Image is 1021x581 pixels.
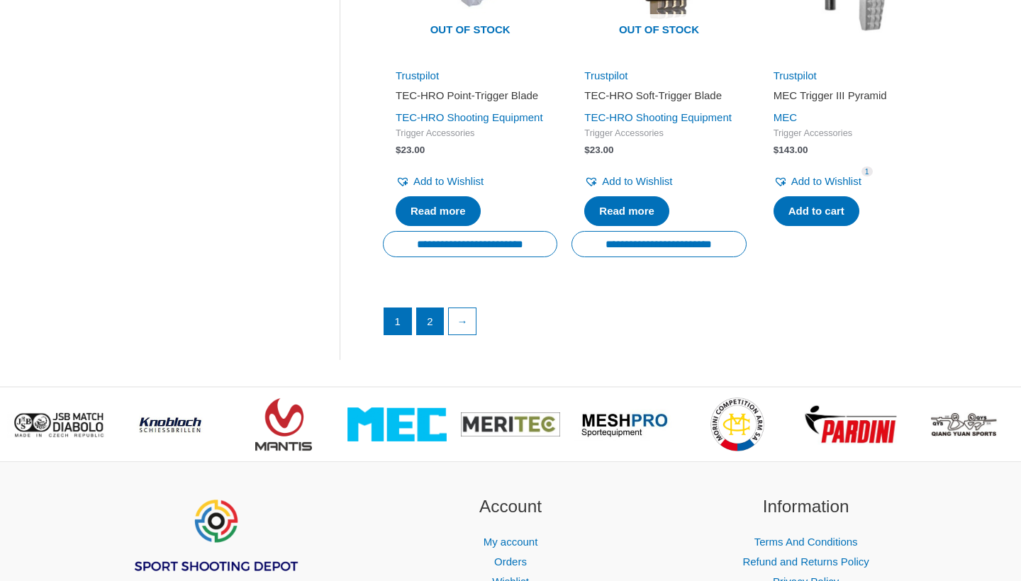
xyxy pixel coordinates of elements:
[584,89,733,103] h2: TEC-HRO Soft-Trigger Blade
[774,89,922,108] a: MEC Trigger III Pyramid
[449,308,476,335] a: →
[584,145,613,155] bdi: 23.00
[584,89,733,108] a: TEC-HRO Soft-Trigger Blade
[861,167,873,177] span: 1
[774,145,808,155] bdi: 143.00
[381,494,641,520] h2: Account
[396,111,543,123] a: TEC-HRO Shooting Equipment
[396,128,545,140] span: Trigger Accessories
[384,308,411,335] span: Page 1
[742,555,869,568] a: Refund and Returns Policy
[413,175,484,187] span: Add to Wishlist
[396,69,439,81] a: Trustpilot
[584,128,733,140] span: Trigger Accessories
[396,145,425,155] bdi: 23.00
[774,145,779,155] span: $
[754,536,858,548] a: Terms And Conditions
[774,196,859,226] a: Add to cart: “MEC Trigger III Pyramid”
[676,494,936,520] h2: Information
[584,171,672,191] a: Add to Wishlist
[584,145,590,155] span: $
[774,111,797,123] a: MEC
[396,196,481,226] a: Read more about “TEC-HRO Point-Trigger Blade”
[396,89,545,108] a: TEC-HRO Point-Trigger Blade
[582,14,735,47] span: Out of stock
[396,145,401,155] span: $
[394,14,547,47] span: Out of stock
[774,128,922,140] span: Trigger Accessories
[774,89,922,103] h2: MEC Trigger III Pyramid
[417,308,444,335] a: Page 2
[584,196,669,226] a: Read more about “TEC-HRO Soft-Trigger Blade”
[774,171,861,191] a: Add to Wishlist
[584,69,627,81] a: Trustpilot
[602,175,672,187] span: Add to Wishlist
[494,555,527,568] a: Orders
[396,171,484,191] a: Add to Wishlist
[383,308,935,343] nav: Product Pagination
[774,69,817,81] a: Trustpilot
[484,536,538,548] a: My account
[791,175,861,187] span: Add to Wishlist
[584,111,732,123] a: TEC-HRO Shooting Equipment
[396,89,545,103] h2: TEC-HRO Point-Trigger Blade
